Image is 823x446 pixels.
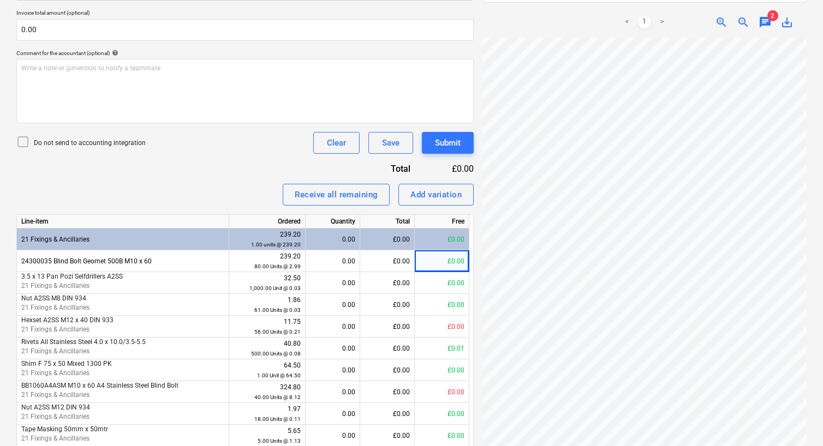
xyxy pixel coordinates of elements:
[17,215,229,228] div: Line-item
[310,272,355,294] div: 0.00
[415,228,469,250] div: £0.00
[382,136,399,150] div: Save
[249,285,301,291] small: 1,000.00 Unit @ 0.03
[234,426,301,446] div: 5.65
[780,16,794,29] span: save_alt
[655,16,669,29] a: Next page
[360,228,415,250] div: £0.00
[360,250,415,272] div: £0.00
[17,250,229,272] div: 24300035 Blind Bolt Geomet 500B M10 x 60
[428,162,474,175] div: £0.00
[310,316,355,337] div: 0.00
[398,184,474,206] button: Add variation
[21,413,90,420] span: 21 Fixings & Ancillaries
[21,403,90,411] span: Nut A2SS M12 DIN 934
[415,316,469,337] div: £0.00
[283,184,390,206] button: Receive all remaining
[360,272,415,294] div: £0.00
[254,263,301,269] small: 80.00 Units @ 2.99
[254,307,301,313] small: 61.00 Units @ 0.03
[21,326,90,333] span: 21 Fixings & Ancillaries
[251,242,301,248] small: 1.00 units @ 239.20
[251,351,301,357] small: 500.00 Units @ 0.08
[234,273,301,293] div: 32.50
[415,294,469,316] div: £0.00
[21,273,123,280] span: 3.5 x 13 Pan Pozi Selfdrillers A2SS
[16,9,474,19] p: Invoice total amount (optional)
[21,435,90,442] span: 21 Fixings & Ancillaries
[21,347,90,355] span: 21 Fixings & Ancillaries
[415,403,469,425] div: £0.00
[254,416,301,422] small: 18.00 Units @ 0.11
[234,339,301,359] div: 40.80
[234,404,301,424] div: 1.97
[768,394,823,446] iframe: Chat Widget
[360,215,415,228] div: Total
[737,16,750,29] span: zoom_out
[310,294,355,316] div: 0.00
[21,282,90,290] span: 21 Fixings & Ancillaries
[435,136,461,150] div: Submit
[410,188,462,202] div: Add variation
[415,215,469,228] div: Free
[234,251,301,272] div: 239.20
[310,228,355,250] div: 0.00
[234,230,301,250] div: 239.20
[21,382,178,389] span: BB1060A4ASM M10 x 60 A4 Stainless Steel Blind Bolt
[254,329,301,335] small: 56.00 Units @ 0.21
[21,304,90,311] span: 21 Fixings & Ancillaries
[21,236,90,243] span: 21 Fixings & Ancillaries
[422,132,474,154] button: Submit
[234,295,301,315] div: 1.86
[415,272,469,294] div: £0.00
[759,16,772,29] span: chat
[16,19,474,41] input: Invoice total amount (optional)
[368,132,413,154] button: Save
[21,360,112,367] span: Shim F 75 x 50 Mixed 1300 PK
[254,394,301,400] small: 40.00 Units @ 8.12
[21,425,108,433] span: Tape Masking 50mm x 50mtr
[360,359,415,381] div: £0.00
[310,250,355,272] div: 0.00
[360,381,415,403] div: £0.00
[34,138,146,148] p: Do not send to accounting integration
[234,360,301,381] div: 64.50
[234,382,301,402] div: 324.80
[257,372,301,378] small: 1.00 Unit @ 64.50
[21,338,146,346] span: Rivets All Stainless Steel 4.0 x 10.0/3.5-5.5
[638,16,651,29] a: Page 1 is your current page
[360,294,415,316] div: £0.00
[310,381,355,403] div: 0.00
[310,359,355,381] div: 0.00
[21,294,86,302] span: Nut A2SS M8 DIN 934
[21,369,90,377] span: 21 Fixings & Ancillaries
[715,16,728,29] span: zoom_in
[295,188,378,202] div: Receive all remaining
[360,403,415,425] div: £0.00
[21,316,114,324] span: Hexset A2SS M12 x 40 DIN 933
[21,391,90,399] span: 21 Fixings & Ancillaries
[229,215,306,228] div: Ordered
[16,50,474,57] div: Comment for the accountant (optional)
[415,337,469,359] div: £0.01
[332,162,428,175] div: Total
[258,438,301,444] small: 5.00 Units @ 1.13
[110,50,118,56] span: help
[621,16,634,29] a: Previous page
[415,359,469,381] div: £0.00
[327,136,346,150] div: Clear
[234,317,301,337] div: 11.75
[313,132,360,154] button: Clear
[310,337,355,359] div: 0.00
[415,250,469,272] div: £0.00
[360,337,415,359] div: £0.00
[360,316,415,337] div: £0.00
[310,403,355,425] div: 0.00
[415,381,469,403] div: £0.00
[306,215,360,228] div: Quantity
